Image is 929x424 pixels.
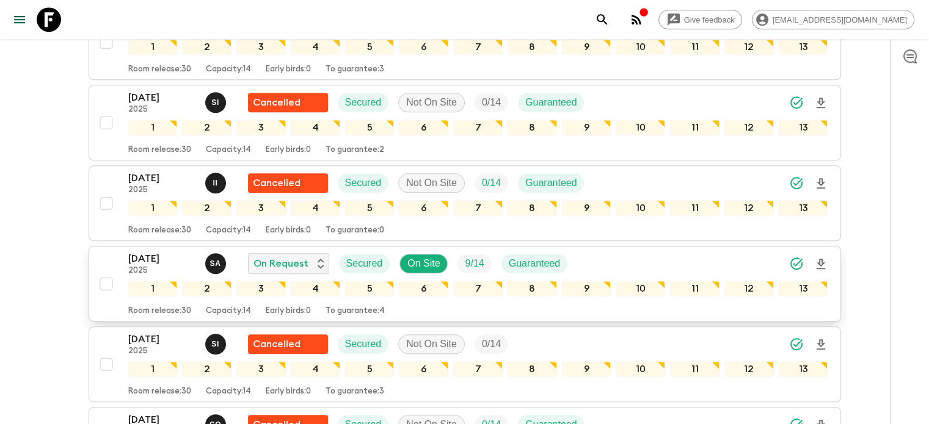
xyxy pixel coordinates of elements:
[789,337,804,351] svg: Synced Successfully
[182,281,231,296] div: 2
[616,281,665,296] div: 10
[779,361,828,377] div: 13
[399,361,448,377] div: 6
[206,65,251,74] p: Capacity: 14
[182,361,231,377] div: 2
[677,15,741,24] span: Give feedback
[724,120,774,135] div: 12
[814,257,828,271] svg: Download Onboarding
[128,387,191,397] p: Room release: 30
[670,120,720,135] div: 11
[724,200,774,216] div: 12
[399,254,448,273] div: On Site
[509,256,561,271] p: Guaranteed
[128,65,191,74] p: Room release: 30
[814,96,828,110] svg: Download Onboarding
[724,281,774,296] div: 12
[562,200,611,216] div: 9
[205,176,228,186] span: Ismail Ingrioui
[752,10,914,29] div: [EMAIL_ADDRESS][DOMAIN_NAME]
[789,176,804,190] svg: Synced Successfully
[266,145,311,155] p: Early birds: 0
[399,39,448,55] div: 6
[345,39,395,55] div: 5
[670,200,720,216] div: 11
[670,39,720,55] div: 11
[670,281,720,296] div: 11
[508,200,557,216] div: 8
[789,256,804,271] svg: Synced Successfully
[206,226,251,235] p: Capacity: 14
[814,176,828,191] svg: Download Onboarding
[266,65,311,74] p: Early birds: 0
[128,226,191,235] p: Room release: 30
[475,93,508,112] div: Trip Fill
[205,96,228,106] span: Said Isouktan
[453,361,503,377] div: 7
[562,361,611,377] div: 9
[213,178,218,188] p: I I
[253,95,301,110] p: Cancelled
[475,173,508,193] div: Trip Fill
[339,254,390,273] div: Secured
[326,145,384,155] p: To guarantee: 2
[205,92,228,113] button: SI
[253,176,301,190] p: Cancelled
[326,226,384,235] p: To guarantee: 0
[453,200,503,216] div: 7
[266,226,311,235] p: Early birds: 0
[291,120,340,135] div: 4
[182,120,231,135] div: 2
[205,253,228,274] button: SA
[724,39,774,55] div: 12
[525,176,577,190] p: Guaranteed
[562,39,611,55] div: 9
[248,93,328,112] div: Flash Pack cancellation
[266,306,311,316] p: Early birds: 0
[128,251,195,266] p: [DATE]
[779,200,828,216] div: 13
[399,281,448,296] div: 6
[338,334,389,354] div: Secured
[128,332,195,347] p: [DATE]
[789,95,804,110] svg: Synced Successfully
[345,95,382,110] p: Secured
[766,15,914,24] span: [EMAIL_ADDRESS][DOMAIN_NAME]
[346,256,383,271] p: Secured
[407,256,440,271] p: On Site
[206,387,251,397] p: Capacity: 14
[128,171,195,185] p: [DATE]
[475,334,508,354] div: Trip Fill
[658,10,742,29] a: Give feedback
[128,39,178,55] div: 1
[398,334,465,354] div: Not On Site
[326,306,385,316] p: To guarantee: 4
[345,176,382,190] p: Secured
[291,281,340,296] div: 4
[453,120,503,135] div: 7
[345,120,395,135] div: 5
[508,281,557,296] div: 8
[206,306,251,316] p: Capacity: 14
[616,39,665,55] div: 10
[345,337,382,351] p: Secured
[482,337,501,351] p: 0 / 14
[211,98,219,107] p: S I
[236,39,286,55] div: 3
[453,39,503,55] div: 7
[128,281,178,296] div: 1
[406,176,457,190] p: Not On Site
[128,306,191,316] p: Room release: 30
[779,120,828,135] div: 13
[398,173,465,193] div: Not On Site
[562,281,611,296] div: 9
[406,337,457,351] p: Not On Site
[89,165,841,241] button: [DATE]2025Ismail IngriouiFlash Pack cancellationSecuredNot On SiteTrip FillGuaranteed123456789101...
[399,200,448,216] div: 6
[128,90,195,105] p: [DATE]
[482,176,501,190] p: 0 / 14
[779,39,828,55] div: 13
[89,85,841,160] button: [DATE]2025Said IsouktanFlash Pack cancellationSecuredNot On SiteTrip FillGuaranteed12345678910111...
[253,256,308,271] p: On Request
[779,281,828,296] div: 13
